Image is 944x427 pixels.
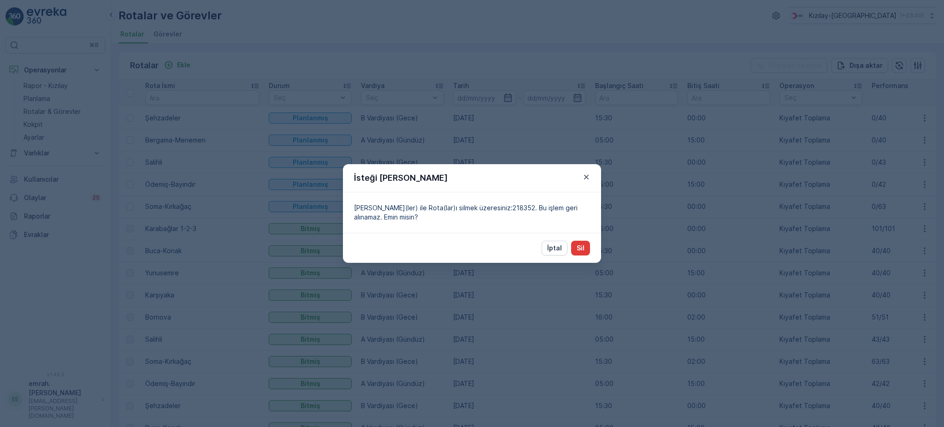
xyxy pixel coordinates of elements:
[571,241,590,255] button: Sil
[577,243,584,253] p: Sil
[547,243,562,253] p: İptal
[542,241,567,255] button: İptal
[354,203,590,222] p: [PERSON_NAME](ler) ile Rota(lar)ı silmek üzeresiniz:218352. Bu işlem geri alınamaz. Emin misin?
[354,172,448,184] p: İsteği [PERSON_NAME]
